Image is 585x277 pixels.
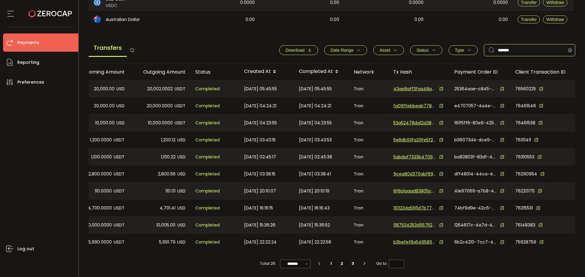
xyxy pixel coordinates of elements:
[114,222,125,229] span: USDT
[17,78,44,87] span: Preferences
[175,85,186,92] span: USDT
[393,154,436,160] span: 5abdaf7333b47097e48cc0bb42c0af9631f3fdb1d0a4f7506795d60f6a6f593c
[331,48,353,53] span: Date Range
[148,119,173,126] span: 10,000.0000
[515,103,536,109] span: 76461546
[454,154,497,160] span: ba82803f-83df-4c5f-a220-299ec8139491
[88,171,112,178] span: 2,800.0000
[177,222,186,229] span: USD
[510,68,580,75] div: Client Transaction ID
[347,259,358,268] li: 3
[195,222,220,229] span: Completed
[515,188,535,194] span: 76220175
[195,154,220,161] span: Completed
[69,68,129,75] div: Incoming Amount
[515,171,537,177] span: 76290964
[116,85,125,92] span: USD
[129,68,190,75] div: Outgoing Amount
[244,188,276,195] span: [DATE] 20:10:07
[299,222,330,229] span: [DATE] 15:36:52
[114,154,125,161] span: USDT
[114,137,125,144] span: USDT
[177,171,186,178] span: USD
[116,102,125,109] span: USD
[195,171,220,178] span: Completed
[349,165,388,182] div: Tron
[515,86,536,92] span: 76560225
[454,205,497,211] span: 74bf9d9e-42c6-4a63-afc4-c117de1a4367
[95,188,112,195] span: 110.0000
[89,40,127,57] span: Transfers
[376,259,404,268] span: Go to
[156,222,175,229] span: 10,005.00
[299,137,332,144] span: [DATE] 03:43:53
[114,205,125,212] span: USDT
[114,239,125,246] span: USDT
[246,16,255,23] span: 0.00
[244,171,275,178] span: [DATE] 03:38:15
[195,205,220,212] span: Completed
[515,205,533,211] span: 76215531
[177,137,186,144] span: USD
[177,188,186,195] span: USD
[161,137,175,144] span: 1,200.12
[158,171,175,178] span: 2,800.56
[543,16,567,23] button: Withdraw
[515,222,535,228] span: 76148383
[94,102,115,109] span: 20,000.00
[393,239,436,245] span: b3befef8a549589fe586fd8b5d6d9955ba1aecc5b269b5283ba55244bc23f24b
[454,120,497,126] span: 161f5ff6-80e9-4250-9d37-6ca55822d388
[555,248,585,277] iframe: Chat Widget
[279,45,318,55] button: Download
[388,68,449,75] div: Tx Hash
[448,45,478,55] button: Type
[91,154,112,161] span: 1,100.0000
[454,188,497,194] span: 41e97069-a7b8-44e7-9d20-509bd984c944
[195,137,220,144] span: Completed
[349,149,388,165] div: Tron
[244,119,277,126] span: [DATE] 04:23:55
[410,45,442,55] button: Status
[414,16,424,23] span: 0.00
[244,205,273,212] span: [DATE] 16:16:15
[299,188,329,195] span: [DATE] 20:10:19
[499,16,508,23] span: 0.00
[299,102,331,109] span: [DATE] 04:24:21
[17,38,39,47] span: Payments
[521,17,537,22] span: Transfer
[17,244,34,253] span: Log out
[177,205,186,212] span: USD
[393,86,436,92] span: 43ae8aff3faa48a7664373a8824bf874d6a94a44566cdb51e5a956e36585e523
[449,68,510,75] div: Payment Order ID
[88,205,112,212] span: 4,700.0000
[393,188,436,194] span: 8f8a1aaad83805cb80af3c7dc9dc844fd7b1dd709f45894b160b9bed19443aea
[393,103,436,109] span: fa09ffebbeab7789ddd7e14ed4cb8d86b3a2490ed1d1b6a7caea3b9ca2be0bf3
[324,45,367,55] button: Date Range
[299,171,331,178] span: [DATE] 03:38:41
[515,120,535,126] span: 76461538
[114,171,125,178] span: USDT
[95,119,115,126] span: 10,000.00
[94,16,101,23] img: aud_portfolio.svg
[260,259,275,268] span: Total 25
[373,45,404,55] button: Asset
[349,199,388,216] div: Tron
[239,67,294,77] div: Created At
[94,85,115,92] span: 20,000.00
[349,234,388,251] div: Tron
[294,67,349,77] div: Completed At
[349,97,388,114] div: Tron
[244,222,275,229] span: [DATE] 15:36:26
[349,131,388,148] div: Tron
[393,222,436,228] span: 987534253d95752e91e9979f3147acdce4b9114ffbff7eb455beb3adb124a288
[515,154,534,160] span: 76310553
[88,239,112,246] span: 5,990.0000
[147,85,173,92] span: 20,002.0002
[349,217,388,233] div: Tron
[515,137,531,143] span: 76311411
[87,222,112,229] span: 10,000.0000
[326,259,337,268] li: 1
[299,239,331,246] span: [DATE] 22:22:58
[106,2,125,9] span: USDC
